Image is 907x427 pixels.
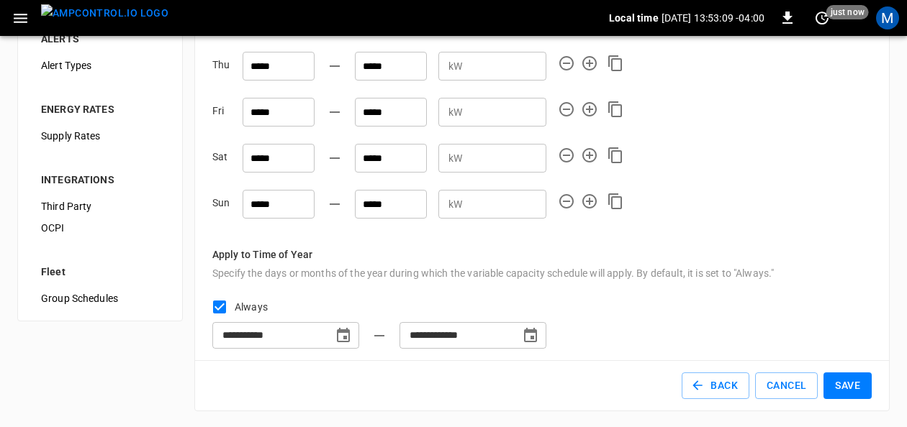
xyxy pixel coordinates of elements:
[823,372,872,399] button: Save
[607,193,624,210] button: Apply the exact same day configuration to all other days
[212,266,872,280] p: Specify the days or months of the year during which the variable capacity schedule will apply. By...
[30,217,171,239] div: OCPI
[41,221,159,236] span: OCPI
[41,173,159,187] div: INTEGRATIONS
[212,247,872,263] h6: Apply to Time of Year
[41,265,159,279] div: Fleet
[212,150,243,178] div: Sat
[41,32,159,46] div: ALERTS
[607,55,624,72] button: Apply the exact same day configuration to all other days
[607,101,624,118] button: Apply the exact same day configuration to all other days
[826,5,869,19] span: just now
[212,196,243,224] div: Sun
[448,151,462,166] p: kW
[662,11,764,25] p: [DATE] 13:53:09 -04:00
[876,6,899,29] div: profile-icon
[41,4,168,22] img: ampcontrol.io logo
[329,321,358,350] button: Choose date, selected date is Jan 1, 2025
[448,105,462,120] p: kW
[516,321,545,350] button: Choose date, selected date is Dec 31, 2025
[30,288,171,309] div: Group Schedules
[30,55,171,76] div: Alert Types
[30,196,171,217] div: Third Party
[235,300,268,314] p: Always
[755,372,818,399] button: Cancel
[41,199,159,214] span: Third Party
[41,291,159,306] span: Group Schedules
[682,372,749,399] button: Back
[448,197,462,212] p: kW
[41,58,159,73] span: Alert Types
[448,59,462,74] p: kW
[30,125,171,147] div: Supply Rates
[41,129,159,144] span: Supply Rates
[607,147,624,164] button: Apply the exact same day configuration to all other days
[811,6,834,29] button: set refresh interval
[609,11,659,25] p: Local time
[212,58,243,86] div: Thu
[212,104,243,132] div: Fri
[41,102,159,116] div: ENERGY RATES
